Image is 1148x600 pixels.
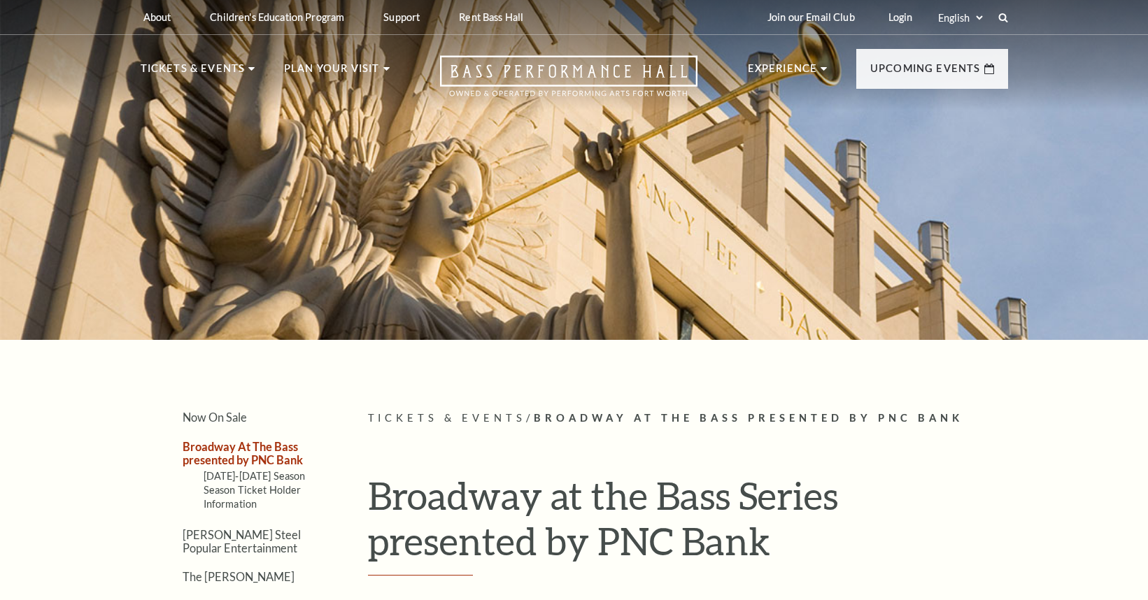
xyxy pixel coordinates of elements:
p: Experience [748,60,818,85]
h1: Broadway at the Bass Series presented by PNC Bank [368,473,1008,576]
p: Children's Education Program [210,11,344,23]
span: Broadway At The Bass presented by PNC Bank [534,412,963,424]
a: [PERSON_NAME] Steel Popular Entertainment [183,528,301,555]
p: / [368,410,1008,427]
a: The [PERSON_NAME] [183,570,295,583]
p: Plan Your Visit [284,60,380,85]
p: Tickets & Events [141,60,246,85]
span: Tickets & Events [368,412,527,424]
a: Season Ticket Holder Information [204,484,302,510]
a: Now On Sale [183,410,247,424]
p: Upcoming Events [870,60,981,85]
p: Rent Bass Hall [459,11,523,23]
a: Broadway At The Bass presented by PNC Bank [183,440,303,466]
p: About [143,11,171,23]
select: Select: [935,11,985,24]
a: [DATE]-[DATE] Season [204,470,306,482]
p: Support [383,11,420,23]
